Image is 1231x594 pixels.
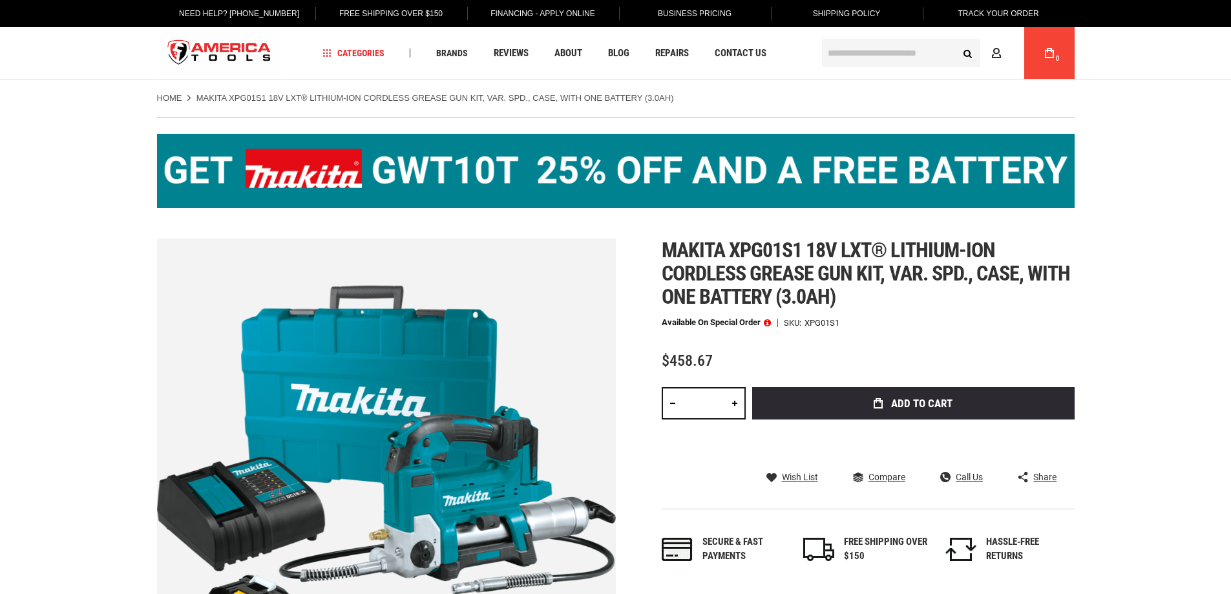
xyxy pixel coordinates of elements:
[782,472,818,482] span: Wish List
[1037,27,1062,79] a: 0
[157,29,282,78] img: America Tools
[436,48,468,58] span: Brands
[956,472,983,482] span: Call Us
[715,48,766,58] span: Contact Us
[549,45,588,62] a: About
[750,423,1077,461] iframe: Secure express checkout frame
[602,45,635,62] a: Blog
[322,48,384,58] span: Categories
[157,92,182,104] a: Home
[702,535,786,563] div: Secure & fast payments
[430,45,474,62] a: Brands
[805,319,839,327] div: XPG01S1
[488,45,534,62] a: Reviews
[868,472,905,482] span: Compare
[157,134,1075,208] img: BOGO: Buy the Makita® XGT IMpact Wrench (GWT10T), get the BL4040 4ah Battery FREE!
[956,41,980,65] button: Search
[662,238,1071,309] span: Makita xpg01s1 18v lxt® lithium-ion cordless grease gun kit, var. spd., case, with one battery (3...
[662,538,693,561] img: payments
[752,387,1075,419] button: Add to Cart
[1033,472,1057,482] span: Share
[554,48,582,58] span: About
[844,535,928,563] div: FREE SHIPPING OVER $150
[655,48,689,58] span: Repairs
[784,319,805,327] strong: SKU
[766,471,818,483] a: Wish List
[649,45,695,62] a: Repairs
[608,48,629,58] span: Blog
[157,29,282,78] a: store logo
[662,318,771,327] p: Available on Special Order
[1049,553,1231,594] iframe: LiveChat chat widget
[662,352,713,370] span: $458.67
[813,9,881,18] span: Shipping Policy
[709,45,772,62] a: Contact Us
[196,93,674,103] strong: MAKITA XPG01S1 18V LXT® LITHIUM-ION CORDLESS GREASE GUN KIT, VAR. SPD., CASE, WITH ONE BATTERY (3...
[940,471,983,483] a: Call Us
[891,398,952,409] span: Add to Cart
[494,48,529,58] span: Reviews
[986,535,1070,563] div: HASSLE-FREE RETURNS
[1056,55,1060,62] span: 0
[853,471,905,483] a: Compare
[945,538,976,561] img: returns
[317,45,390,62] a: Categories
[803,538,834,561] img: shipping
